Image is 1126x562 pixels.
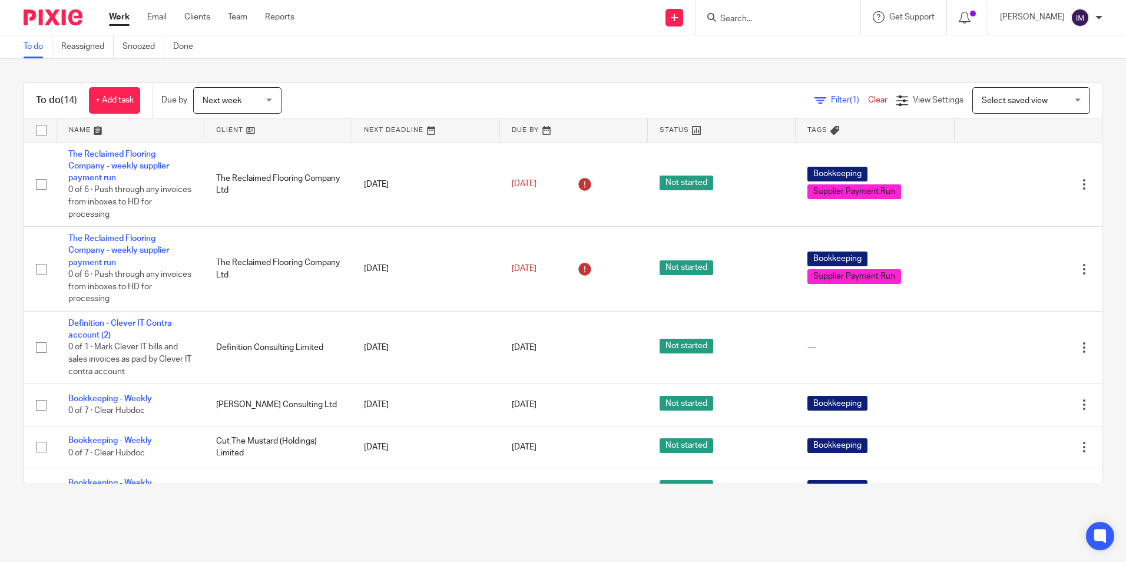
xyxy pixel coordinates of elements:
a: Bookkeeping - Weekly [68,395,152,403]
span: Select saved view [982,97,1048,105]
a: Bookkeeping - Weekly [68,479,152,487]
span: Not started [660,480,713,495]
span: Bookkeeping [807,167,867,181]
a: + Add task [89,87,140,114]
span: Bookkeeping [807,396,867,411]
a: Snoozed [122,35,164,58]
span: 0 of 1 · Mark Clever IT bills and sales invoices as paid by Clever IT contra account [68,343,191,376]
span: Not started [660,396,713,411]
span: Bookkeeping [807,438,867,453]
div: --- [807,342,942,353]
span: Not started [660,176,713,190]
a: To do [24,35,52,58]
td: The Reclaimed Flooring Company Ltd [204,227,352,312]
a: Team [228,11,247,23]
span: Supplier Payment Run [807,269,901,284]
span: Next week [203,97,241,105]
h1: To do [36,94,77,107]
a: Bookkeeping - Weekly [68,437,152,445]
td: [DATE] [352,426,500,468]
td: [DATE] [352,384,500,426]
span: Filter [831,96,868,104]
span: View Settings [913,96,963,104]
td: HR Dept [204,468,352,510]
a: The Reclaimed Flooring Company - weekly supplier payment run [68,150,169,183]
img: Pixie [24,9,82,25]
span: Supplier Payment Run [807,184,901,199]
a: Work [109,11,130,23]
span: [DATE] [512,443,536,451]
span: 0 of 6 · Push through any invoices from inboxes to HD for processing [68,270,191,303]
span: [DATE] [512,180,536,189]
span: [DATE] [512,401,536,409]
input: Search [719,14,825,25]
td: Definition Consulting Limited [204,311,352,384]
a: Clients [184,11,210,23]
span: (14) [61,95,77,105]
span: 0 of 6 · Push through any invoices from inboxes to HD for processing [68,186,191,219]
span: Tags [807,127,827,133]
td: Cut The Mustard (Holdings) Limited [204,426,352,468]
a: Reports [265,11,294,23]
a: Definition - Clever IT Contra account (2) [68,319,172,339]
p: [PERSON_NAME] [1000,11,1065,23]
span: Get Support [889,13,935,21]
a: Reassigned [61,35,114,58]
span: Not started [660,438,713,453]
a: Done [173,35,202,58]
span: [DATE] [512,265,536,273]
td: [DATE] [352,227,500,312]
td: [DATE] [352,468,500,510]
a: Clear [868,96,887,104]
span: Bookkeeping [807,252,867,266]
p: Due by [161,94,187,106]
span: [DATE] [512,343,536,352]
a: Email [147,11,167,23]
td: The Reclaimed Flooring Company Ltd [204,142,352,227]
a: The Reclaimed Flooring Company - weekly supplier payment run [68,234,169,267]
img: svg%3E [1071,8,1089,27]
td: [PERSON_NAME] Consulting Ltd [204,384,352,426]
span: Not started [660,260,713,275]
span: 0 of 7 · Clear Hubdoc [68,449,145,457]
td: [DATE] [352,142,500,227]
span: (1) [850,96,859,104]
span: Bookkeeping [807,480,867,495]
span: 0 of 7 · Clear Hubdoc [68,407,145,415]
span: Not started [660,339,713,353]
td: [DATE] [352,311,500,384]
